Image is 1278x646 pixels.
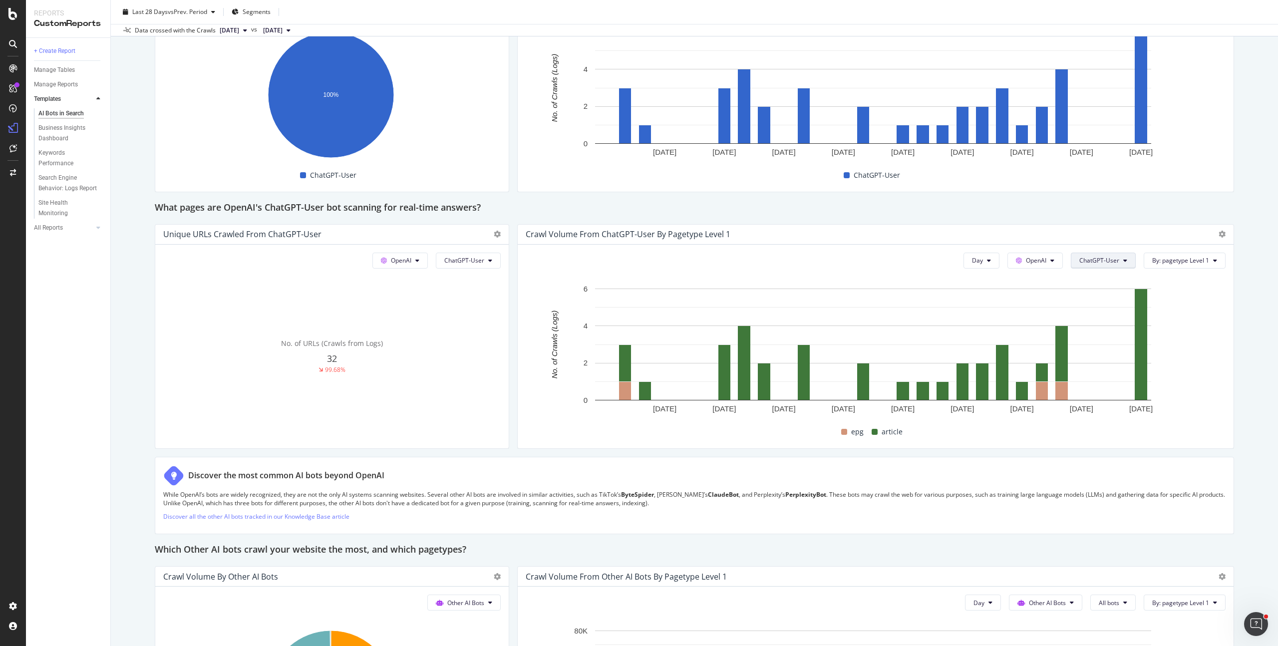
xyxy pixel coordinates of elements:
span: By: pagetype Level 1 [1152,599,1209,607]
strong: PerplexityBot [785,490,826,499]
div: + Create Report [34,46,75,56]
span: Other AI Bots [447,599,484,607]
a: Business Insights Dashboard [38,123,103,144]
div: Data crossed with the Crawls [135,26,216,35]
button: ChatGPT-User [1071,253,1136,269]
text: [DATE] [1010,148,1034,156]
button: Day [965,595,1001,611]
a: Keywords Performance [38,148,103,169]
h2: Which Other AI bots crawl your website the most, and which pagetypes? [155,542,466,558]
text: No. of Crawls (Logs) [550,311,559,379]
text: [DATE] [712,404,736,413]
div: Discover the most common AI bots beyond OpenAIWhile OpenAI’s bots are widely recognized, they are... [155,457,1234,534]
a: Templates [34,94,93,104]
text: [DATE] [712,148,736,156]
svg: A chart. [163,27,498,167]
span: ChatGPT-User [310,169,356,181]
span: 2025 Aug. 31st [263,26,283,35]
text: [DATE] [1129,148,1153,156]
span: epg [851,426,864,438]
div: Unique URLs Crawled from ChatGPT-UserOpenAIChatGPT-UserNo. of URLs (Crawls from Logs)3299.68% [155,224,509,449]
text: [DATE] [951,404,974,413]
text: 80K [574,627,588,635]
strong: ByteSpider [621,490,654,499]
span: 2025 Oct. 10th [220,26,239,35]
span: Last 28 Days [132,7,168,16]
text: [DATE] [951,148,974,156]
button: Last 28 DaysvsPrev. Period [119,4,219,20]
button: Day [963,253,999,269]
strong: ClaudeBot [708,490,739,499]
text: [DATE] [832,404,855,413]
div: Crawl Volume from Other AI Bots by pagetype Level 1 [526,572,727,582]
div: Unique URLs Crawled from ChatGPT-User [163,229,321,239]
text: 4 [584,65,588,73]
span: ChatGPT-User [854,169,900,181]
div: A chart. [526,284,1221,423]
button: Segments [228,4,275,20]
button: [DATE] [259,24,295,36]
div: Crawl Volume by Other AI Bots [163,572,278,582]
text: [DATE] [772,404,796,413]
span: article [882,426,903,438]
div: AI Bots in Search [38,108,84,119]
a: + Create Report [34,46,103,56]
text: 2 [584,358,588,367]
button: [DATE] [216,24,251,36]
div: Manage Tables [34,65,75,75]
text: 6 [584,285,588,293]
div: Search Engine Behavior: Logs Report [38,173,97,194]
button: Other AI Bots [427,595,501,611]
a: Manage Reports [34,79,103,90]
h2: What pages are OpenAI's ChatGPT-User bot scanning for real-time answers? [155,200,481,216]
div: All Reports [34,223,63,233]
svg: A chart. [526,27,1221,167]
button: Other AI Bots [1009,595,1082,611]
span: Other AI Bots [1029,599,1066,607]
a: AI Bots in Search [38,108,103,119]
text: [DATE] [1070,404,1093,413]
span: No. of URLs (Crawls from Logs) [281,338,383,348]
text: [DATE] [832,148,855,156]
span: By: pagetype Level 1 [1152,256,1209,265]
div: Business Insights Dashboard [38,123,96,144]
button: OpenAI [1007,253,1063,269]
text: 100% [323,91,339,98]
text: [DATE] [653,148,676,156]
div: Templates [34,94,61,104]
span: Day [973,599,984,607]
text: [DATE] [772,148,796,156]
div: Manage Reports [34,79,78,90]
div: What pages are OpenAI's ChatGPT-User bot scanning for real-time answers? [155,200,1234,216]
span: vs [251,25,259,34]
text: [DATE] [653,404,676,413]
a: Manage Tables [34,65,103,75]
text: [DATE] [1129,404,1153,413]
span: All bots [1099,599,1119,607]
div: Crawl Volume from ChatGPT-User by pagetype Level 1DayOpenAIChatGPT-UserBy: pagetype Level 1A char... [517,224,1234,449]
span: 32 [327,352,337,364]
text: 0 [584,396,588,404]
iframe: Intercom live chat [1244,612,1268,636]
button: ChatGPT-User [436,253,501,269]
button: OpenAI [372,253,428,269]
div: Reports [34,8,102,18]
div: Site Health Monitoring [38,198,94,219]
span: Day [972,256,983,265]
div: Keywords Performance [38,148,94,169]
span: OpenAI [391,256,411,265]
text: 0 [584,139,588,148]
div: Crawl Volume from ChatGPT-User by pagetype Level 1 [526,229,730,239]
div: Discover the most common AI bots beyond OpenAI [188,470,384,481]
a: Discover all the other AI bots tracked in our Knowledge Base article [163,512,349,521]
div: Which Other AI bots crawl your website the most, and which pagetypes? [155,542,1234,558]
button: By: pagetype Level 1 [1144,253,1226,269]
a: Search Engine Behavior: Logs Report [38,173,103,194]
text: [DATE] [1070,148,1093,156]
div: 99.68% [325,365,345,374]
a: All Reports [34,223,93,233]
button: All bots [1090,595,1136,611]
button: By: pagetype Level 1 [1144,595,1226,611]
text: No. of Crawls (Logs) [550,54,559,122]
